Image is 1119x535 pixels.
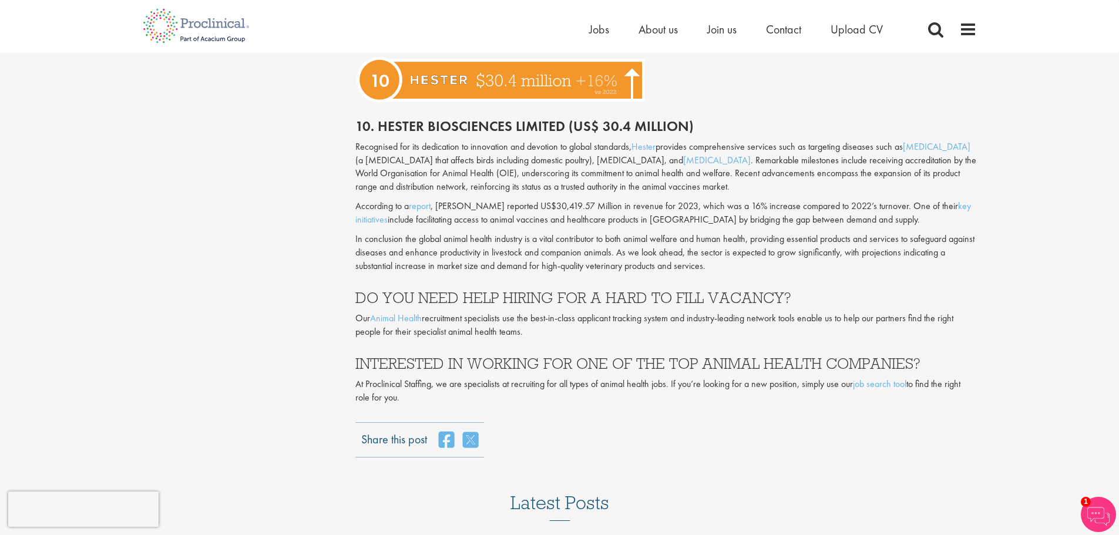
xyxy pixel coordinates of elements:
a: share on facebook [439,431,454,449]
a: Contact [766,22,801,37]
img: Chatbot [1081,497,1116,532]
a: Animal Health [370,312,422,324]
a: [MEDICAL_DATA] [683,154,751,166]
p: According to a , [PERSON_NAME] reported US$30,419.57 Million in revenue for 2023, which was a 16%... [355,200,977,227]
span: 1 [1081,497,1091,507]
a: [MEDICAL_DATA] [903,140,970,153]
p: In conclusion the global animal health industry is a vital contributor to both animal welfare and... [355,233,977,273]
p: At Proclinical Staffing, we are specialists at recruiting for all types of animal health jobs. If... [355,378,977,405]
a: Join us [707,22,737,37]
a: About us [639,22,678,37]
a: report [409,200,431,212]
a: share on twitter [463,431,478,449]
h2: 10. Hester Biosciences Limited (US$ 30.4 million) [355,119,977,134]
iframe: reCAPTCHA [8,492,159,527]
a: Hester [631,140,656,153]
a: job search tool [853,378,906,390]
a: Upload CV [831,22,883,37]
label: Share this post [361,431,427,439]
p: Recognised for its dedication to innovation and devotion to global standards, provides comprehens... [355,140,977,194]
h3: DO YOU NEED HELP HIRING FOR A HARD TO FILL VACANCY? [355,290,977,305]
a: Jobs [589,22,609,37]
h3: INTERESTED IN WORKING FOR ONE OF THE TOP ANIMAL HEALTH COMPANIES? [355,356,977,371]
p: Our recruitment specialists use the best-in-class applicant tracking system and industry-leading ... [355,312,977,339]
h3: Latest Posts [510,493,609,521]
a: key initiatives [355,200,971,226]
